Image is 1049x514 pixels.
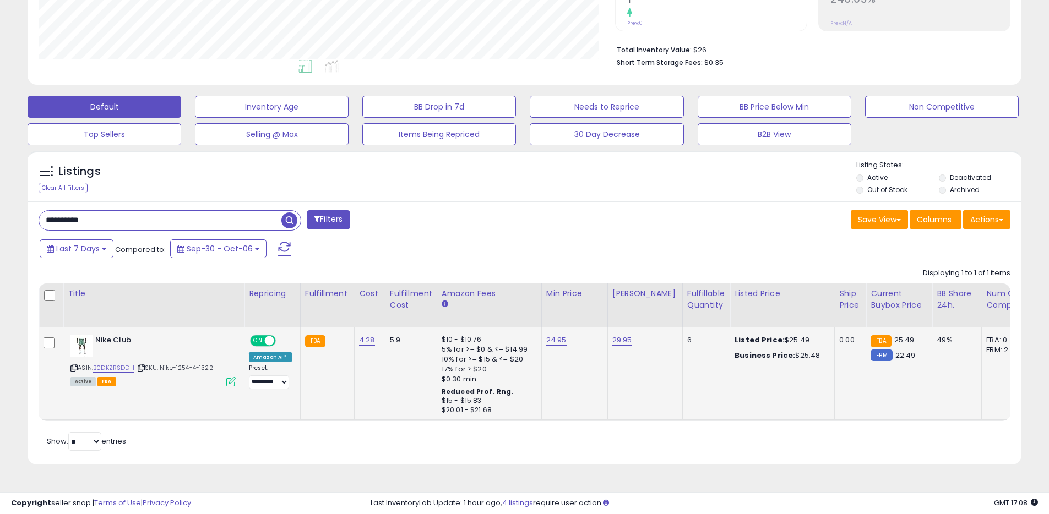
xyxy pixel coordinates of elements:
[249,288,296,299] div: Repricing
[136,363,213,372] span: | SKU: Nike-1254-4-1322
[502,497,533,508] a: 4 listings
[390,335,428,345] div: 5.9
[617,42,1002,56] li: $26
[143,497,191,508] a: Privacy Policy
[530,123,683,145] button: 30 Day Decrease
[442,354,533,364] div: 10% for >= $15 & <= $20
[442,396,533,406] div: $15 - $15.83
[986,288,1026,311] div: Num of Comp.
[923,268,1010,278] div: Displaying 1 to 1 of 1 items
[937,335,973,345] div: 49%
[305,335,325,347] small: FBA
[830,20,852,26] small: Prev: N/A
[865,96,1019,118] button: Non Competitive
[305,288,350,299] div: Fulfillment
[867,173,888,182] label: Active
[70,377,96,386] span: All listings currently available for purchase on Amazon
[735,335,785,345] b: Listed Price:
[994,497,1038,508] span: 2025-10-14 17:08 GMT
[187,243,253,254] span: Sep-30 - Oct-06
[735,350,795,360] b: Business Price:
[28,96,181,118] button: Default
[362,96,516,118] button: BB Drop in 7d
[442,387,514,396] b: Reduced Prof. Rng.
[698,96,851,118] button: BB Price Below Min
[894,335,915,345] span: 25.49
[249,352,292,362] div: Amazon AI *
[70,335,236,385] div: ASIN:
[251,336,265,346] span: ON
[307,210,350,229] button: Filters
[70,335,93,357] img: 31n-XCJCrpL._SL40_.jpg
[442,406,533,415] div: $20.01 - $21.68
[94,497,141,508] a: Terms of Use
[195,123,349,145] button: Selling @ Max
[28,123,181,145] button: Top Sellers
[687,288,725,311] div: Fulfillable Quantity
[195,96,349,118] button: Inventory Age
[39,183,88,193] div: Clear All Filters
[851,210,908,229] button: Save View
[58,164,101,179] h5: Listings
[68,288,240,299] div: Title
[687,335,721,345] div: 6
[735,351,826,360] div: $25.48
[546,335,567,346] a: 24.95
[698,123,851,145] button: B2B View
[986,345,1023,355] div: FBM: 2
[530,96,683,118] button: Needs to Reprice
[963,210,1010,229] button: Actions
[47,436,126,446] span: Show: entries
[11,498,191,508] div: seller snap | |
[97,377,116,386] span: FBA
[249,364,292,389] div: Preset:
[95,335,229,348] b: Nike Club
[839,335,857,345] div: 0.00
[871,349,892,361] small: FBM
[170,239,267,258] button: Sep-30 - Oct-06
[546,288,603,299] div: Min Price
[856,160,1021,171] p: Listing States:
[442,288,537,299] div: Amazon Fees
[867,185,907,194] label: Out of Stock
[390,288,432,311] div: Fulfillment Cost
[895,350,916,360] span: 22.49
[93,363,134,373] a: B0DKZRSDDH
[362,123,516,145] button: Items Being Repriced
[359,335,375,346] a: 4.28
[115,244,166,255] span: Compared to:
[442,335,533,345] div: $10 - $10.76
[910,210,961,229] button: Columns
[986,335,1023,345] div: FBA: 0
[735,288,830,299] div: Listed Price
[442,345,533,354] div: 5% for >= $0 & <= $14.99
[442,374,533,384] div: $0.30 min
[359,288,381,299] div: Cost
[871,335,891,347] small: FBA
[950,173,991,182] label: Deactivated
[917,214,952,225] span: Columns
[442,364,533,374] div: 17% for > $20
[950,185,980,194] label: Archived
[617,58,703,67] b: Short Term Storage Fees:
[735,335,826,345] div: $25.49
[371,498,1038,508] div: Last InventoryLab Update: 1 hour ago, require user action.
[612,335,632,346] a: 29.95
[274,336,292,346] span: OFF
[839,288,861,311] div: Ship Price
[704,57,724,68] span: $0.35
[40,239,113,258] button: Last 7 Days
[612,288,678,299] div: [PERSON_NAME]
[627,20,643,26] small: Prev: 0
[442,299,448,309] small: Amazon Fees.
[871,288,927,311] div: Current Buybox Price
[617,45,692,54] b: Total Inventory Value:
[11,497,51,508] strong: Copyright
[937,288,977,311] div: BB Share 24h.
[56,243,100,254] span: Last 7 Days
